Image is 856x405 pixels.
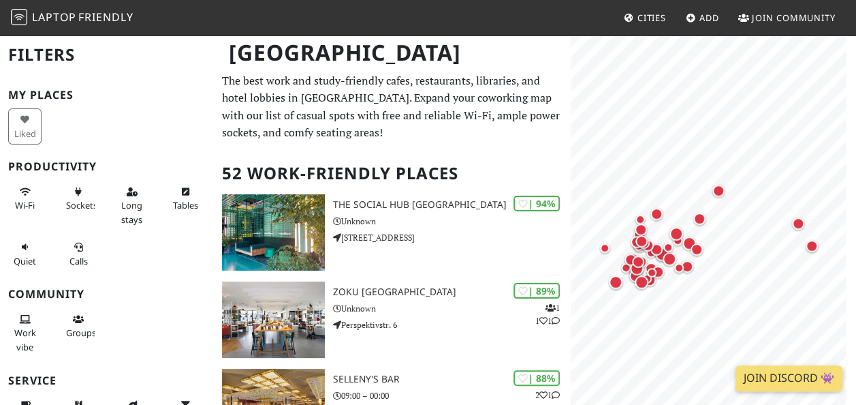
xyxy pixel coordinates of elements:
span: Power sockets [66,199,97,211]
p: 2 1 [535,389,560,402]
a: Join Discord 👾 [735,365,842,391]
div: Map marker [622,262,649,290]
span: Join Community [752,12,836,24]
img: The Social Hub Vienna [222,194,325,271]
div: Map marker [683,236,710,263]
p: Perspektivstr. 6 [333,318,571,331]
h3: Productivity [8,160,206,173]
div: Map marker [628,269,655,296]
img: Zoku Vienna [222,282,325,358]
div: Map marker [686,205,713,232]
a: The Social Hub Vienna | 94% The Social Hub [GEOGRAPHIC_DATA] Unknown [STREET_ADDRESS] [214,194,571,271]
div: Map marker [627,206,654,233]
div: Map marker [705,177,732,205]
div: Map marker [602,269,629,296]
span: Video/audio calls [69,255,88,267]
button: Quiet [8,236,42,272]
div: Map marker [654,234,682,261]
div: Map marker [627,216,654,243]
div: Map marker [628,228,655,255]
span: Stable Wi-Fi [15,199,35,211]
div: | 88% [513,370,560,386]
img: LaptopFriendly [11,9,27,25]
div: Map marker [591,235,618,262]
p: [STREET_ADDRESS] [333,231,571,244]
button: Calls [62,236,95,272]
a: Join Community [733,5,841,30]
button: Groups [62,308,95,344]
button: Wi-Fi [8,181,42,217]
div: | 89% [513,283,560,299]
button: Long stays [115,181,148,230]
h1: [GEOGRAPHIC_DATA] [218,34,568,72]
span: Work-friendly tables [173,199,198,211]
div: Map marker [620,248,647,275]
span: Cities [637,12,666,24]
span: Laptop [32,10,76,25]
p: 09:00 – 00:00 [333,389,571,402]
div: Map marker [623,228,650,256]
h3: Service [8,374,206,387]
span: Long stays [121,199,142,225]
div: Map marker [798,232,825,260]
div: Map marker [673,253,701,280]
h3: My Places [8,89,206,102]
a: LaptopFriendly LaptopFriendly [11,6,133,30]
div: Map marker [626,222,653,249]
button: Tables [169,181,202,217]
div: Map marker [617,246,644,273]
h3: The Social Hub [GEOGRAPHIC_DATA] [333,199,571,211]
a: Add [680,5,725,30]
p: 1 1 1 [535,301,560,327]
span: Friendly [78,10,133,25]
span: Quiet [14,255,36,267]
span: Group tables [66,327,96,339]
a: Zoku Vienna | 89% 111 Zoku [GEOGRAPHIC_DATA] Unknown Perspektivstr. 6 [214,282,571,358]
p: Unknown [333,302,571,315]
h2: 52 Work-Friendly Places [222,153,562,194]
div: Map marker [663,220,690,247]
h3: Community [8,288,206,301]
button: Work vibe [8,308,42,358]
button: Sockets [62,181,95,217]
div: Map marker [612,254,639,282]
span: Add [699,12,719,24]
h3: SELLENY'S Bar [333,374,571,385]
h3: Zoku [GEOGRAPHIC_DATA] [333,286,571,298]
div: Map marker [784,210,812,237]
div: Map marker [623,255,650,282]
div: Map marker [643,200,670,228]
span: People working [14,327,36,352]
h2: Filters [8,34,206,76]
div: Map marker [624,248,652,275]
p: The best work and study-friendly cafes, restaurants, libraries, and hotel lobbies in [GEOGRAPHIC_... [222,72,562,142]
p: Unknown [333,215,571,228]
div: Map marker [665,254,693,282]
a: Cities [618,5,671,30]
div: | 94% [513,196,560,211]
